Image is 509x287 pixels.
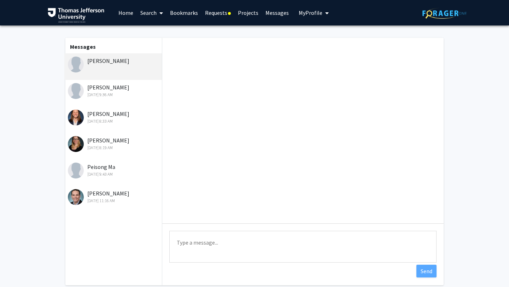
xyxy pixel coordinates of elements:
img: Amy Cunningham [68,136,84,152]
div: [DATE] 8:33 AM [68,118,160,124]
button: Send [416,265,437,277]
a: Bookmarks [166,0,201,25]
a: Home [115,0,137,25]
img: Thomas Jefferson University Logo [48,8,104,23]
div: [DATE] 9:36 AM [68,92,160,98]
b: Messages [70,43,96,50]
div: [DATE] 9:43 AM [68,171,160,177]
iframe: Chat [5,255,30,282]
div: [PERSON_NAME] [68,189,160,204]
span: My Profile [299,9,322,16]
div: [PERSON_NAME] [68,110,160,124]
a: Projects [234,0,262,25]
div: [PERSON_NAME] [68,136,160,151]
img: Peisong Ma [68,163,84,178]
div: [DATE] 11:16 AM [68,198,160,204]
img: Hsiangkuo Yuan [68,83,84,99]
img: Katie Hunzinger [68,110,84,125]
a: Messages [262,0,292,25]
img: Charles Scott [68,189,84,205]
textarea: Message [169,231,437,263]
img: Danielle Tholey [68,57,84,72]
a: Requests [201,0,234,25]
div: [PERSON_NAME] [68,57,160,65]
div: [PERSON_NAME] [68,83,160,98]
a: Search [137,0,166,25]
div: [DATE] 8:19 AM [68,145,160,151]
img: ForagerOne Logo [422,8,467,19]
div: Peisong Ma [68,163,160,177]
